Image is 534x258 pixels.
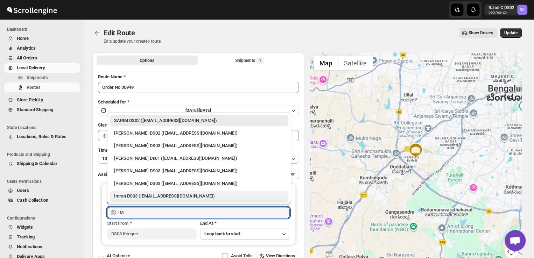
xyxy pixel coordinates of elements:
[98,154,299,164] button: 10 minutes
[4,186,80,195] button: Users
[4,53,80,63] button: All Orders
[200,228,290,239] button: Loop back to start
[185,108,199,113] span: [DATE] |
[17,244,42,249] span: Notifications
[314,56,338,70] button: Show street map
[199,56,300,65] button: Selected Shipments
[7,152,80,157] span: Products and Shipping
[200,220,290,227] div: End At
[140,58,154,63] span: Options
[104,29,135,37] span: Edit Route
[469,30,493,36] span: Show Drivers
[17,36,29,41] span: Home
[114,193,284,200] div: Imran DS03 ([EMAIL_ADDRESS][DOMAIN_NAME])
[4,232,80,242] button: Tracking
[7,125,80,130] span: Store Locations
[98,148,126,153] span: Time Per Stop
[489,5,514,10] p: Rahul C DS02
[7,215,80,221] span: Configurations
[107,164,291,177] li: Mohim uddin DS03 (veyanal843@bizmud.com)
[102,156,123,162] span: 10 minutes
[107,221,128,226] span: Start From
[4,222,80,232] button: Widgets
[17,188,29,193] span: Users
[4,73,80,83] button: Shipments
[114,180,284,187] div: [PERSON_NAME] DS03 ([EMAIL_ADDRESS][DOMAIN_NAME])
[4,34,80,43] button: Home
[7,27,80,32] span: Dashboard
[98,82,299,93] input: Eg: Bengaluru Route
[17,198,48,203] span: Cash Collection
[98,99,126,105] span: Scheduled for
[17,97,43,102] span: Store PickUp
[98,172,117,177] span: Assign to
[107,177,291,189] li: ALIM HUSSAIN DS03 (dokeda1264@hiepth.com)
[17,107,53,112] span: Standard Shipping
[107,189,291,202] li: Imran DS03 (tiwowe6147@mv6a.com)
[114,167,284,174] div: [PERSON_NAME] DS03 ([EMAIL_ADDRESS][DOMAIN_NAME])
[17,55,37,60] span: All Orders
[17,224,33,230] span: Widgets
[98,106,299,115] button: [DATE]|[DATE]
[104,38,161,44] p: Edit/update your created route
[98,74,122,79] span: Route Name
[4,159,80,169] button: Shipping & Calendar
[27,85,41,90] span: Routes
[518,100,532,114] div: 1
[259,58,261,63] span: 1
[17,234,35,239] span: Tracking
[4,43,80,53] button: Analytics
[114,130,284,137] div: [PERSON_NAME] DS02 ([EMAIL_ADDRESS][DOMAIN_NAME])
[235,57,264,64] div: Shipments
[92,28,102,38] button: Routes
[4,83,80,92] button: Routes
[204,231,240,236] span: Loop back to start
[107,139,291,151] li: ashik uddin DS03 (katiri8361@kimdyn.com)
[264,171,295,177] span: Add More Driver
[489,10,514,15] p: b607ea-2b
[114,155,284,162] div: [PERSON_NAME] Ds01 ([EMAIL_ADDRESS][DOMAIN_NAME])
[4,195,80,205] button: Cash Collection
[27,75,48,80] span: Shipments
[517,5,527,15] span: Rahul C DS02
[107,115,291,126] li: SARIM DS02 (xititor414@owlny.com)
[107,151,291,164] li: Sourab Ghosh Ds01 (xadira4890@asimarif.com)
[459,28,497,38] button: Show Drivers
[107,126,291,139] li: ELION DAIMAIRI DS02 (cirecaw311@nutrv.com)
[118,207,290,218] input: Search assignee
[199,108,211,113] span: [DATE]
[520,8,525,12] text: RC
[114,117,284,124] div: SARIM DS02 ([EMAIL_ADDRESS][DOMAIN_NAME])
[17,134,66,139] span: Locations, Rules & Rates
[338,56,373,70] button: Show satellite imagery
[17,45,36,51] span: Analytics
[7,179,80,184] span: Users Permissions
[97,56,198,65] button: All Route Options
[484,4,528,15] button: User menu
[505,230,526,251] div: Open chat
[17,65,45,70] span: Local Delivery
[6,1,58,19] img: ScrollEngine
[98,122,153,128] span: Start Location (Warehouse)
[4,132,80,142] button: Locations, Rules & Rates
[17,161,57,166] span: Shipping & Calendar
[114,142,284,149] div: [PERSON_NAME] DS03 ([EMAIL_ADDRESS][DOMAIN_NAME])
[4,242,80,252] button: Notifications
[504,30,518,36] span: Update
[500,28,522,38] button: Update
